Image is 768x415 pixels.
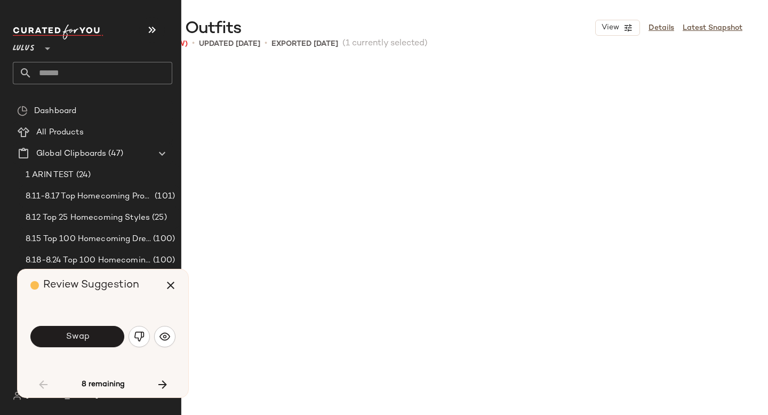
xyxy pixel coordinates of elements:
[13,36,35,55] span: Lulus
[13,25,103,39] img: cfy_white_logo.C9jOOHJF.svg
[30,326,124,347] button: Swap
[153,190,175,203] span: (101)
[17,106,28,116] img: svg%3e
[106,148,123,160] span: (47)
[13,392,21,400] img: svg%3e
[595,20,640,36] button: View
[134,331,145,342] img: svg%3e
[271,38,338,50] p: Exported [DATE]
[151,233,175,245] span: (100)
[36,126,84,139] span: All Products
[34,105,76,117] span: Dashboard
[683,22,742,34] a: Latest Snapshot
[36,148,106,160] span: Global Clipboards
[26,254,151,267] span: 8.18-8.24 Top 100 Homecoming Dresses
[265,37,267,50] span: •
[65,332,89,342] span: Swap
[159,331,170,342] img: svg%3e
[26,233,151,245] span: 8.15 Top 100 Homecoming Dresses
[26,212,150,224] span: 8.12 Top 25 Homecoming Styles
[151,254,175,267] span: (100)
[43,280,139,291] span: Review Suggestion
[601,23,619,32] span: View
[150,212,167,224] span: (25)
[192,37,195,50] span: •
[342,37,428,50] span: (1 currently selected)
[199,38,260,50] p: updated [DATE]
[82,380,125,389] span: 8 remaining
[26,169,74,181] span: 1 ARIN TEST
[26,190,153,203] span: 8.11-8.17 Top Homecoming Product
[649,22,674,34] a: Details
[74,169,91,181] span: (24)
